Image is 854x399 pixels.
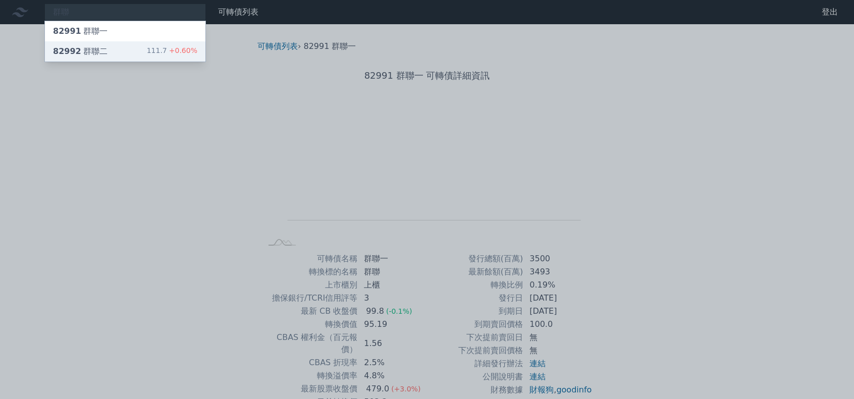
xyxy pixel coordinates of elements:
[45,41,205,62] a: 82992群聯二 111.7+0.60%
[53,46,81,56] span: 82992
[53,45,108,58] div: 群聯二
[147,45,197,58] div: 111.7
[53,25,108,37] div: 群聯一
[53,26,81,36] span: 82991
[167,46,197,54] span: +0.60%
[45,21,205,41] a: 82991群聯一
